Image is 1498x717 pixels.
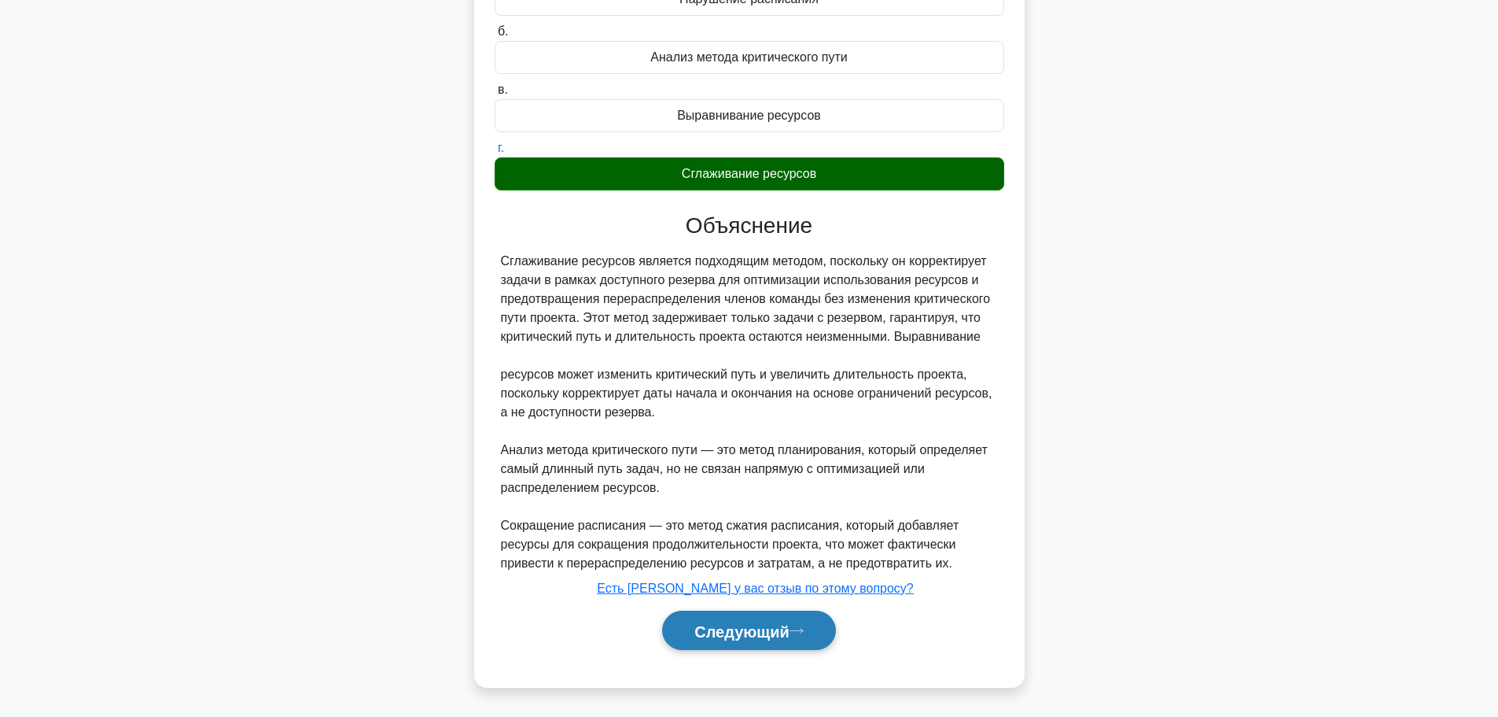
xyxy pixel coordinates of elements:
[677,109,821,122] font: Выравнивание ресурсов
[498,83,508,96] font: в.
[498,141,504,154] font: г.
[682,167,816,180] font: Сглаживание ресурсов
[501,519,959,570] font: Сокращение расписания — это метод сжатия расписания, который добавляет ресурсы для сокращения про...
[597,582,913,595] a: Есть [PERSON_NAME] у вас отзыв по этому вопросу?
[686,213,812,238] font: Объяснение
[501,368,992,419] font: ресурсов может изменить критический путь и увеличить длительность проекта, поскольку корректирует...
[662,611,836,651] button: Следующий
[501,254,991,343] font: Сглаживание ресурсов является подходящим методом, поскольку он корректирует задачи в рамках досту...
[498,24,509,38] font: б.
[650,50,847,64] font: Анализ метода критического пути
[501,443,988,494] font: Анализ метода критического пути — это метод планирования, который определяет самый длинный путь з...
[694,623,789,640] font: Следующий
